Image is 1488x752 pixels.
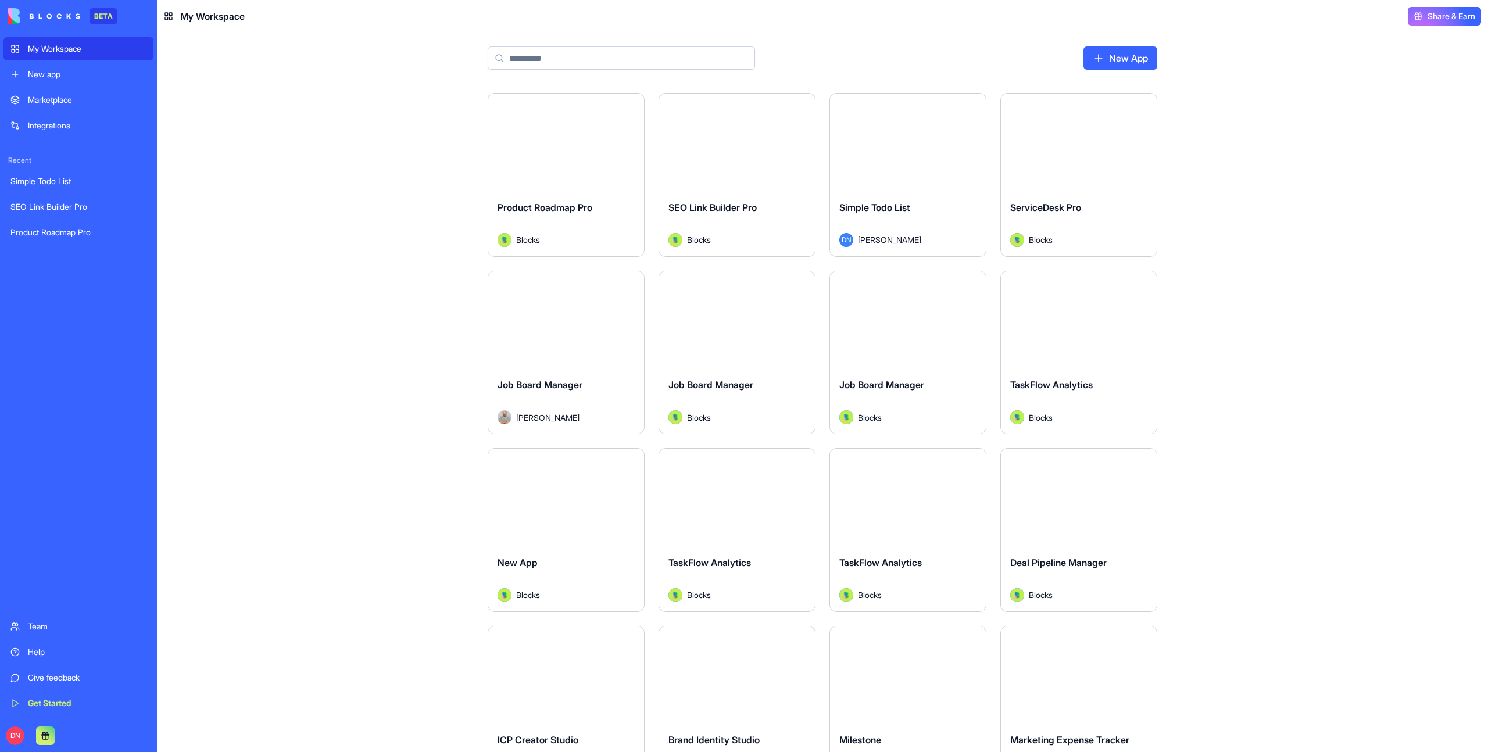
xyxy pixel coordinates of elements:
img: Avatar [498,588,512,602]
a: Marketplace [3,88,153,112]
a: Product Roadmap Pro [3,221,153,244]
a: TaskFlow AnalyticsAvatarBlocks [829,448,986,612]
a: New app [3,63,153,86]
img: Avatar [668,233,682,247]
a: Team [3,615,153,638]
a: SEO Link Builder ProAvatarBlocks [659,93,815,257]
span: Job Board Manager [839,379,924,391]
span: Job Board Manager [668,379,753,391]
a: Help [3,640,153,664]
span: DN [6,726,24,745]
div: Get Started [28,697,146,709]
span: TaskFlow Analytics [1010,379,1093,391]
a: ServiceDesk ProAvatarBlocks [1000,93,1157,257]
span: Blocks [858,589,882,601]
img: Avatar [1010,233,1024,247]
a: TaskFlow AnalyticsAvatarBlocks [1000,271,1157,435]
span: Blocks [1029,234,1053,246]
a: Simple Todo ListDN[PERSON_NAME] [829,93,986,257]
img: Avatar [668,410,682,424]
img: Avatar [668,588,682,602]
img: Avatar [839,410,853,424]
span: ICP Creator Studio [498,734,578,746]
span: Marketing Expense Tracker [1010,734,1129,746]
img: Avatar [1010,588,1024,602]
a: Job Board ManagerAvatarBlocks [659,271,815,435]
span: Blocks [687,411,711,424]
a: New App [1083,46,1157,70]
a: Job Board ManagerAvatar[PERSON_NAME] [488,271,645,435]
span: Blocks [858,411,882,424]
span: TaskFlow Analytics [668,557,751,568]
a: TaskFlow AnalyticsAvatarBlocks [659,448,815,612]
span: Blocks [516,234,540,246]
img: Avatar [498,233,512,247]
img: Avatar [839,588,853,602]
div: Marketplace [28,94,146,106]
span: [PERSON_NAME] [516,411,580,424]
a: Product Roadmap ProAvatarBlocks [488,93,645,257]
img: Avatar [1010,410,1024,424]
span: SEO Link Builder Pro [668,202,757,213]
span: Share & Earn [1428,10,1475,22]
span: Milestone [839,734,881,746]
span: New App [498,557,538,568]
a: Integrations [3,114,153,137]
span: Recent [3,156,153,165]
div: Product Roadmap Pro [10,227,146,238]
div: Integrations [28,120,146,131]
span: Deal Pipeline Manager [1010,557,1107,568]
span: TaskFlow Analytics [839,557,922,568]
button: Share & Earn [1408,7,1481,26]
div: My Workspace [28,43,146,55]
span: Blocks [687,589,711,601]
div: SEO Link Builder Pro [10,201,146,213]
span: Blocks [1029,411,1053,424]
a: Give feedback [3,666,153,689]
img: logo [8,8,80,24]
a: New AppAvatarBlocks [488,448,645,612]
span: Brand Identity Studio [668,734,760,746]
span: DN [839,233,853,247]
div: BETA [90,8,117,24]
div: Help [28,646,146,658]
span: ServiceDesk Pro [1010,202,1081,213]
div: Team [28,621,146,632]
span: Blocks [1029,589,1053,601]
div: New app [28,69,146,80]
span: [PERSON_NAME] [858,234,921,246]
span: Blocks [516,589,540,601]
span: Simple Todo List [839,202,910,213]
div: Give feedback [28,672,146,683]
a: BETA [8,8,117,24]
span: My Workspace [180,9,245,23]
span: Job Board Manager [498,379,582,391]
a: Deal Pipeline ManagerAvatarBlocks [1000,448,1157,612]
span: Product Roadmap Pro [498,202,592,213]
a: SEO Link Builder Pro [3,195,153,219]
img: Avatar [498,410,512,424]
a: My Workspace [3,37,153,60]
span: Blocks [687,234,711,246]
a: Simple Todo List [3,170,153,193]
div: Simple Todo List [10,176,146,187]
a: Get Started [3,692,153,715]
a: Job Board ManagerAvatarBlocks [829,271,986,435]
